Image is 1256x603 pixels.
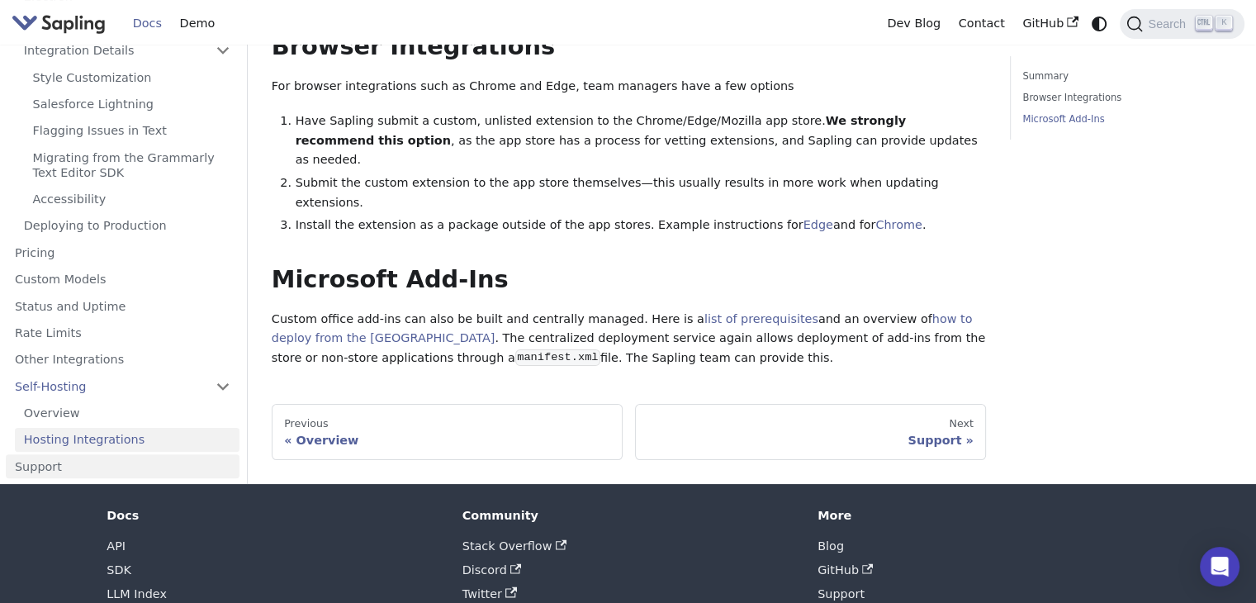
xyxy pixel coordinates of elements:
a: Other Integrations [6,348,239,372]
code: manifest.xml [515,349,600,366]
strong: We strongly recommend this option [296,114,906,147]
h2: Microsoft Add-Ins [272,265,986,295]
a: Docs [124,11,171,36]
button: Switch between dark and light mode (currently system mode) [1088,12,1111,36]
a: API [107,539,126,553]
a: Style Customization [24,65,239,89]
div: Next [647,417,974,430]
a: Salesforce Lightning [24,93,239,116]
div: Community [462,508,794,523]
a: Pricing [6,241,239,265]
div: More [818,508,1149,523]
h2: Browser Integrations [272,32,986,62]
p: For browser integrations such as Chrome and Edge, team managers have a few options [272,77,986,97]
a: SDK [107,563,131,577]
div: Open Intercom Messenger [1200,547,1239,586]
a: Summary [1022,69,1226,84]
a: Overview [15,401,239,425]
img: Sapling.ai [12,12,106,36]
a: Dev Blog [878,11,949,36]
div: Overview [284,433,610,448]
p: Custom office add-ins can also be built and centrally managed. Here is a and an overview of . The... [272,310,986,368]
a: GitHub [818,563,874,577]
a: Accessibility [24,188,239,211]
li: Install the extension as a package outside of the app stores. Example instructions for and for . [296,216,987,235]
a: Hosting Integrations [15,428,239,452]
div: Docs [107,508,438,523]
a: Migrating from the Grammarly Text Editor SDK [24,145,239,184]
a: Rate Limits [6,321,239,345]
a: Status and Uptime [6,294,239,318]
li: Have Sapling submit a custom, unlisted extension to the Chrome/Edge/Mozilla app store. , as the a... [296,112,987,170]
a: Flagging Issues in Text [24,119,239,143]
a: Stack Overflow [462,539,566,553]
a: Integration Details [15,39,239,63]
span: Search [1143,17,1196,31]
a: Discord [462,563,522,577]
kbd: K [1216,16,1232,31]
a: NextSupport [635,404,986,460]
a: Browser Integrations [1022,90,1226,106]
a: Chrome [875,218,922,231]
a: list of prerequisites [704,312,818,325]
a: Support [818,587,865,601]
a: Deploying to Production [15,214,239,238]
div: Support [647,433,974,448]
a: Self-Hosting [6,374,239,398]
a: Blog [818,539,844,553]
a: GitHub [1013,11,1087,36]
a: Microsoft Add-Ins [1022,112,1226,127]
a: Support [6,455,239,479]
div: Previous [284,417,610,430]
a: PreviousOverview [272,404,623,460]
a: Demo [171,11,224,36]
a: Twitter [462,587,517,601]
nav: Docs pages [272,404,986,460]
a: LLM Index [107,587,167,601]
a: Sapling.ai [12,12,111,36]
a: Contact [950,11,1014,36]
li: Submit the custom extension to the app store themselves—this usually results in more work when up... [296,173,987,213]
button: Search (Ctrl+K) [1120,9,1244,39]
a: Custom Models [6,268,239,292]
a: Edge [803,218,833,231]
